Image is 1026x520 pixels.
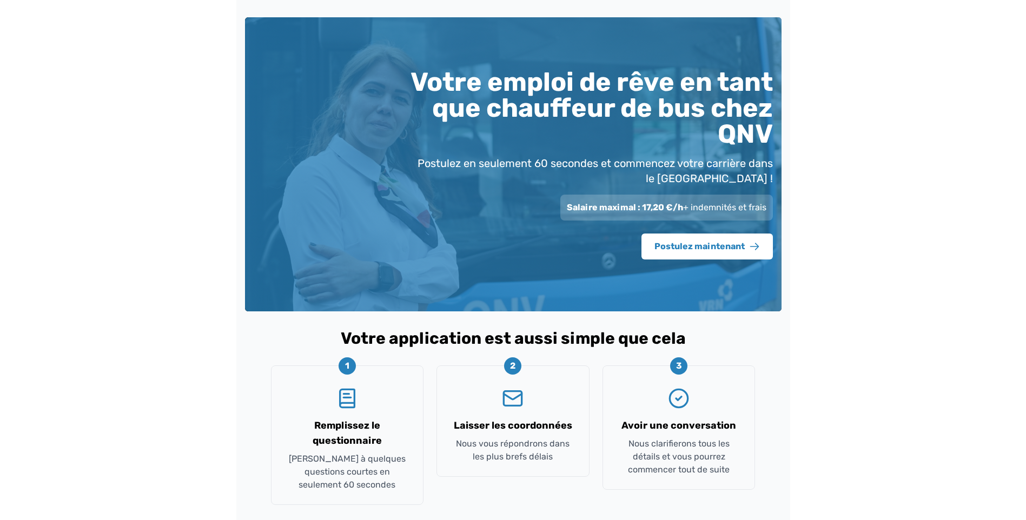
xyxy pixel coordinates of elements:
svg: Messagerie électronique [502,388,524,409]
p: Nous vous répondrons dans les plus brefs délais [450,437,576,463]
font: Postulez maintenant [654,240,745,253]
h3: Avoir une conversation [621,418,736,433]
svg: BookText [336,388,358,409]
div: 3 [670,357,687,375]
div: 1 [339,357,356,375]
button: Postulez maintenant [641,234,773,259]
h1: Votre emploi de rêve en tant que chauffeur de bus chez QNV [409,69,773,147]
div: + indemnités et frais [560,195,773,221]
p: Postulez en seulement 60 secondes et commencez votre carrière dans le [GEOGRAPHIC_DATA] ! [409,156,773,186]
h3: Remplissez le questionnaire [284,418,411,448]
p: Nous clarifierons tous les détails et vous pourrez commencer tout de suite [616,437,742,476]
div: 2 [504,357,521,375]
p: [PERSON_NAME] à quelques questions courtes en seulement 60 secondes [284,452,411,491]
h2: Votre application est aussi simple que cela [254,329,773,348]
span: Salaire maximal : 17,20 €/h [567,202,683,212]
h3: Laisser les coordonnées [454,418,572,433]
svg: CircleCheck (en anglais) [668,388,690,409]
